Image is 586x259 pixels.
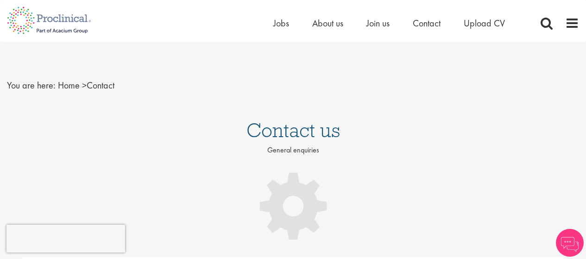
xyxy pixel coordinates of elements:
[58,79,114,91] span: Contact
[58,79,80,91] a: breadcrumb link to Home
[6,225,125,253] iframe: reCAPTCHA
[464,17,505,29] a: Upload CV
[366,17,390,29] a: Join us
[82,79,87,91] span: >
[556,229,584,257] img: Chatbot
[312,17,343,29] a: About us
[7,79,56,91] span: You are here:
[413,17,441,29] a: Contact
[273,17,289,29] a: Jobs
